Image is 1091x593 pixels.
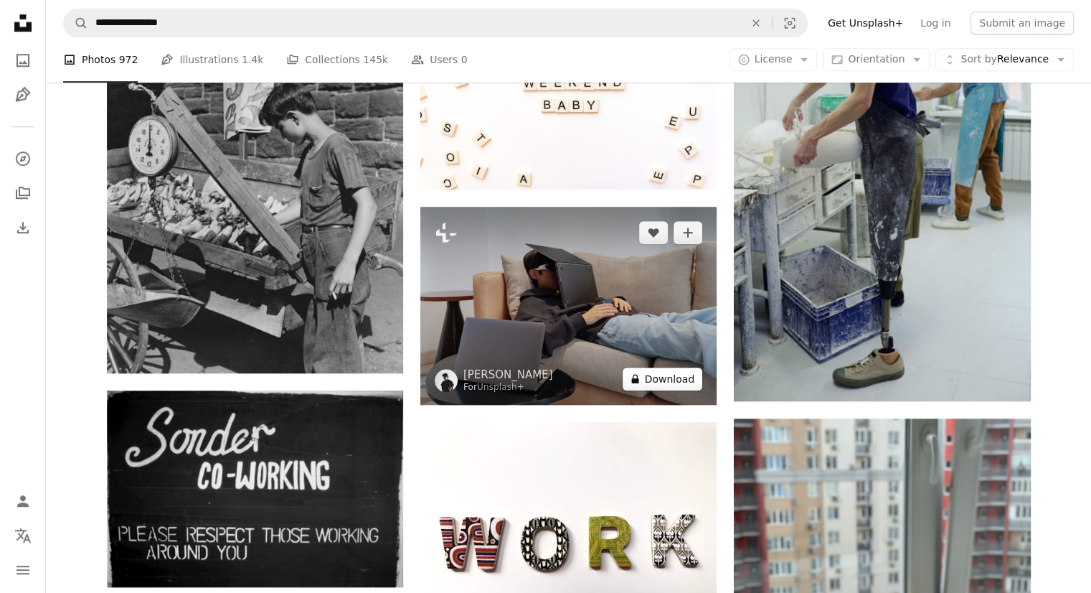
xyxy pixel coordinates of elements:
a: Download History [9,213,37,242]
a: Home — Unsplash [9,9,37,40]
button: Search Unsplash [64,9,88,37]
a: Collections 145k [286,37,388,83]
button: Language [9,521,37,550]
img: Person asleep on a couch with a laptop. [420,207,717,404]
div: For [463,382,553,393]
span: 1.4k [242,52,263,68]
a: Users 0 [411,37,468,83]
button: Sort byRelevance [935,49,1074,72]
span: 145k [363,52,388,68]
a: Photos [9,46,37,75]
a: [PERSON_NAME] [463,368,553,382]
a: Illustrations 1.4k [161,37,263,83]
a: Illustrations [9,80,37,109]
form: Find visuals sitewide [63,9,808,37]
button: Orientation [823,49,930,72]
a: Explore [9,144,37,173]
button: License [729,49,818,72]
button: Download [623,368,703,391]
span: Orientation [848,54,905,65]
button: Add to Collection [674,221,702,244]
a: Get Unsplash+ [819,11,912,34]
span: Relevance [960,53,1049,67]
button: Submit an image [970,11,1074,34]
button: Menu [9,556,37,584]
a: Unsplash+ [477,382,524,392]
a: Log in [912,11,959,34]
a: Boy selling bananas from a cart [107,176,403,189]
img: a black and white sign that says, soder co - working please respect those [107,391,403,587]
button: Clear [740,9,772,37]
a: Young worker of contemporary prosthetic factory grinding plaster cast for artificial limb while b... [734,172,1030,185]
a: text [420,84,717,97]
span: License [755,54,793,65]
img: Go to Josué Sánchez's profile [435,369,458,392]
button: Visual search [773,9,807,37]
button: Like [639,221,668,244]
a: a black and white sign that says, soder co - working please respect those [107,482,403,495]
a: Log in / Sign up [9,487,37,515]
span: Sort by [960,54,996,65]
span: 0 [461,52,468,68]
a: Collections [9,179,37,207]
a: Person asleep on a couch with a laptop. [420,299,717,312]
a: work freestanding letters [420,526,717,539]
